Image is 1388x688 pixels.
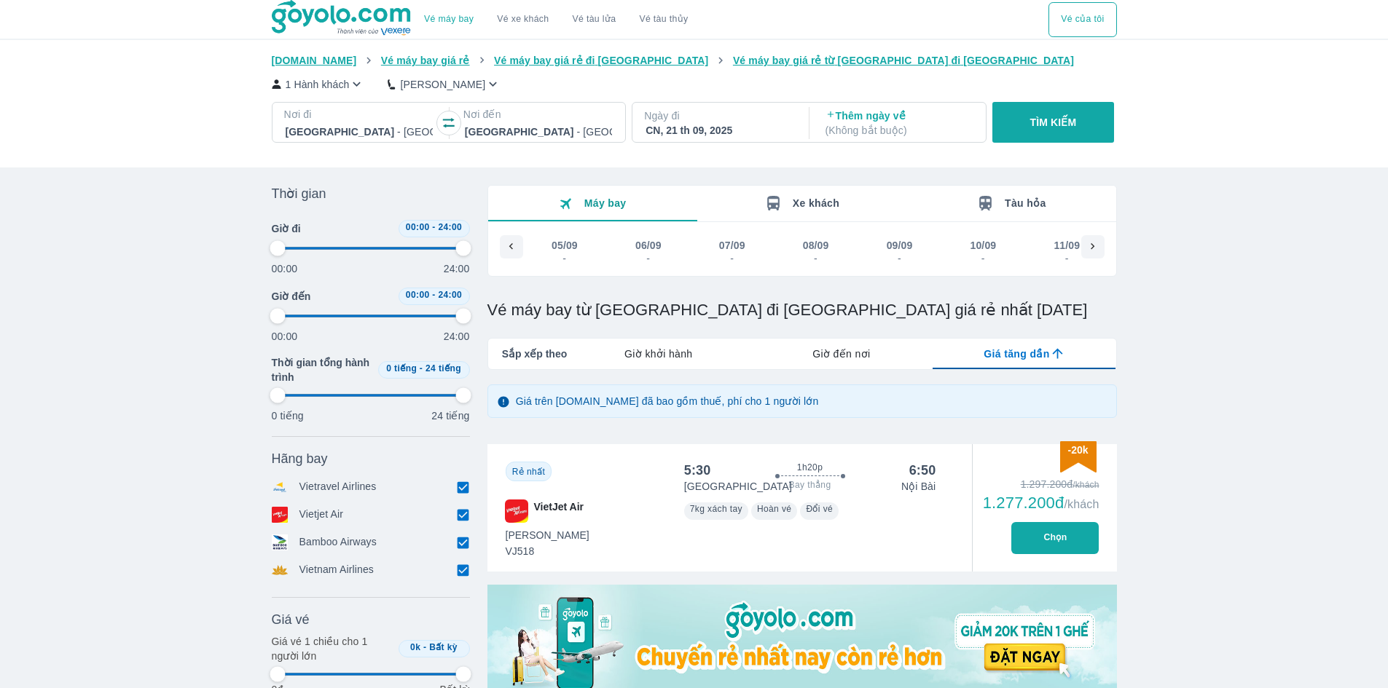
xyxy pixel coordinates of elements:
p: Bamboo Airways [299,534,377,550]
p: Nội Bài [901,479,936,494]
span: Giờ khởi hành [624,347,692,361]
span: Giá tăng dần [984,347,1049,361]
div: 6:50 [909,462,936,479]
span: Hoàn vé [757,504,792,514]
span: Giờ đến nơi [812,347,870,361]
span: 24 tiếng [426,363,461,373]
p: Nơi đi [284,107,434,122]
p: 00:00 [272,261,298,276]
span: -20k [1067,444,1088,456]
p: 24:00 [444,329,470,344]
p: Giá vé 1 chiều cho 1 người lớn [272,634,393,663]
p: Giá trên [DOMAIN_NAME] đã bao gồm thuế, phí cho 1 người lớn [516,394,819,408]
span: Giờ đến [272,289,311,304]
span: Vé máy bay giá rẻ từ [GEOGRAPHIC_DATA] đi [GEOGRAPHIC_DATA] [733,55,1074,66]
p: Vietravel Airlines [299,479,377,495]
span: 0 tiếng [386,363,417,373]
div: - [720,253,745,264]
div: - [552,253,577,264]
a: Vé máy bay [424,14,474,25]
span: [DOMAIN_NAME] [272,55,357,66]
span: Tàu hỏa [1005,197,1046,209]
p: 0 tiếng [272,408,304,423]
button: TÌM KIẾM [992,102,1114,143]
div: 5:30 [684,462,711,479]
span: 0k [410,642,420,652]
span: Máy bay [584,197,627,209]
span: 24:00 [438,290,462,300]
button: Vé của tôi [1048,2,1116,37]
img: discount [1060,441,1097,472]
span: Vé máy bay giá rẻ đi [GEOGRAPHIC_DATA] [494,55,708,66]
span: Đổi vé [806,504,833,514]
span: Hãng bay [272,450,328,467]
span: 00:00 [406,290,430,300]
div: 10/09 [971,238,997,253]
span: VJ518 [506,544,589,558]
p: Nơi đến [463,107,613,122]
p: Vietjet Air [299,507,344,523]
span: - [423,642,426,652]
p: 24:00 [444,261,470,276]
span: - [420,363,423,373]
span: 24:00 [438,222,462,232]
div: - [636,253,661,264]
div: 09/09 [887,238,913,253]
p: Thêm ngày về [826,108,973,138]
span: - [432,222,435,232]
span: Bất kỳ [429,642,458,652]
a: Vé xe khách [497,14,549,25]
p: TÌM KIẾM [1030,115,1077,130]
div: CN, 21 th 09, 2025 [646,123,793,138]
span: Rẻ nhất [512,467,545,477]
span: Xe khách [793,197,839,209]
p: 1 Hành khách [286,77,350,92]
div: lab API tabs example [567,339,1116,369]
div: choose transportation mode [412,2,699,37]
span: Sắp xếp theo [502,347,568,361]
button: [PERSON_NAME] [388,76,501,92]
span: Giờ đi [272,221,301,236]
div: choose transportation mode [1048,2,1116,37]
span: [PERSON_NAME] [506,528,589,542]
p: 24 tiếng [431,408,469,423]
span: 00:00 [406,222,430,232]
div: 1.297.200đ [983,477,1099,491]
p: Vietnam Airlines [299,562,375,578]
span: VietJet Air [534,499,584,523]
p: 00:00 [272,329,298,344]
span: Thời gian tổng hành trình [272,355,372,384]
nav: breadcrumb [272,53,1117,68]
div: - [804,253,828,264]
button: Chọn [1011,522,1099,554]
a: Vé tàu lửa [561,2,628,37]
img: VJ [505,499,528,523]
div: 08/09 [803,238,829,253]
button: Vé tàu thủy [627,2,699,37]
p: [GEOGRAPHIC_DATA] [684,479,792,494]
div: scrollable day and price [523,235,1081,267]
button: 1 Hành khách [272,76,365,92]
div: 07/09 [719,238,745,253]
div: 1.277.200đ [983,494,1099,512]
div: 11/09 [1054,238,1080,253]
div: - [971,253,996,264]
div: - [887,253,912,264]
div: - [1054,253,1079,264]
h1: Vé máy bay từ [GEOGRAPHIC_DATA] đi [GEOGRAPHIC_DATA] giá rẻ nhất [DATE] [487,300,1117,320]
span: Vé máy bay giá rẻ [381,55,470,66]
p: Ngày đi [644,108,794,123]
p: [PERSON_NAME] [400,77,485,92]
span: 1h20p [797,462,823,473]
div: 06/09 [635,238,662,253]
span: Giá vé [272,611,310,628]
div: 05/09 [552,238,578,253]
span: 7kg xách tay [690,504,742,514]
span: - [432,290,435,300]
span: /khách [1064,498,1099,510]
p: ( Không bắt buộc ) [826,123,973,138]
span: Thời gian [272,185,326,202]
